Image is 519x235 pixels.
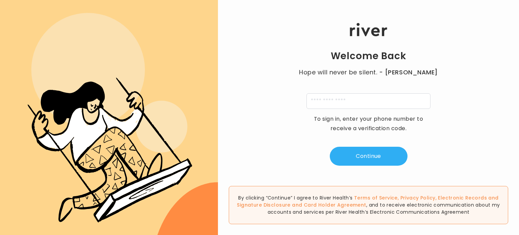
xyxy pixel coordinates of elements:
span: , and to receive electronic communication about my accounts and services per River Health’s Elect... [268,202,500,215]
div: By clicking “Continue” I agree to River Health’s [229,186,508,224]
a: Electronic Records and Signature Disclosure [237,194,498,208]
a: Terms of Service [354,194,398,201]
p: Hope will never be silent. [293,68,445,77]
a: Privacy Policy [400,194,436,201]
span: , , and [237,194,498,208]
a: Card Holder Agreement [304,202,366,208]
span: - [PERSON_NAME] [379,68,438,77]
p: To sign in, enter your phone number to receive a verification code. [310,114,428,133]
button: Continue [330,147,407,166]
h1: Welcome Back [331,50,406,62]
